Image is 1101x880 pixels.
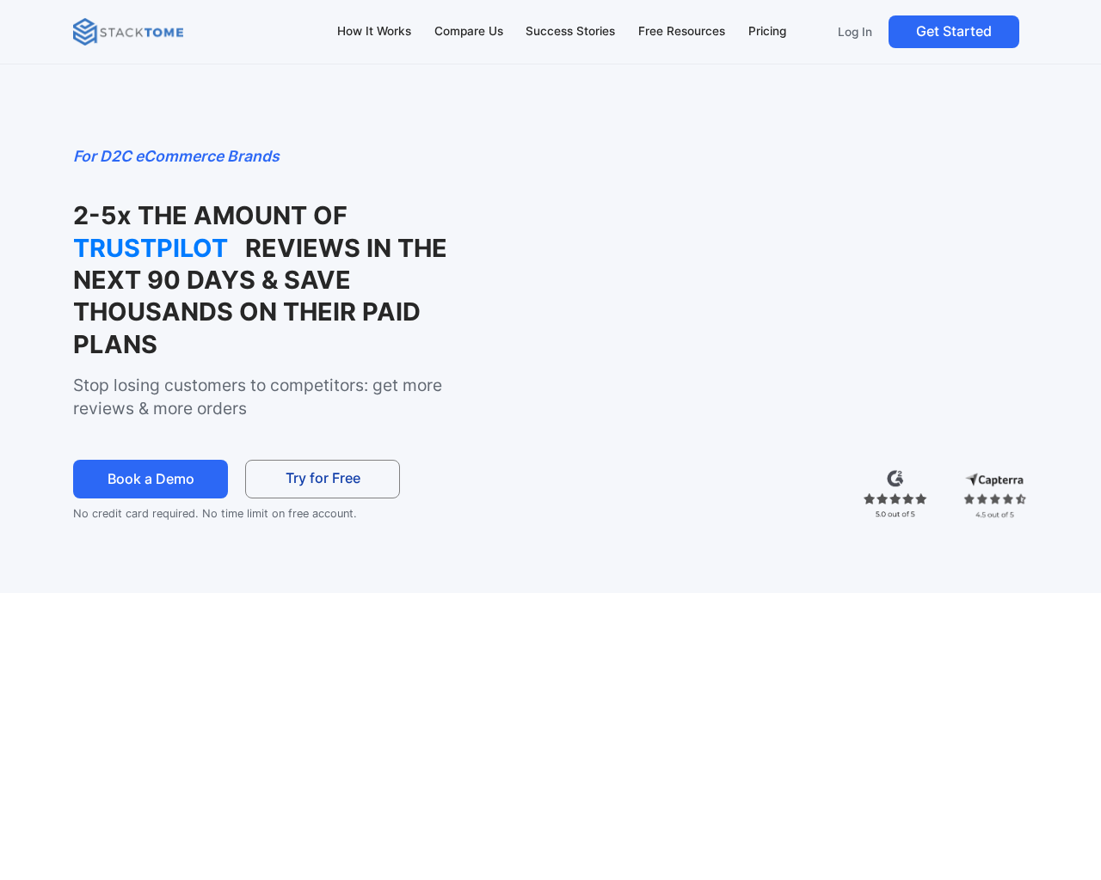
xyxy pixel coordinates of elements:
a: Get Started [889,15,1019,48]
strong: 2-5x THE AMOUNT OF [73,200,348,230]
strong: REVIEWS IN THE NEXT 90 DAYS & SAVE THOUSANDS ON THEIR PAID PLANS [73,233,447,359]
strong: TRUSTPILOT [73,232,245,264]
div: How It Works [337,22,411,41]
em: For D2C eCommerce Brands [73,147,280,165]
p: Stop losing customers to competitors: get more reviews & more orders [73,374,490,420]
a: How It Works [329,14,420,50]
a: Try for Free [245,460,400,498]
a: Free Resources [630,14,734,50]
a: Log In [828,15,881,48]
div: Pricing [748,22,786,41]
p: No credit card required. No time limit on free account. [73,504,417,524]
a: Book a Demo [73,460,228,498]
div: Free Resources [638,22,725,41]
a: Success Stories [518,14,624,50]
p: Log In [838,24,872,40]
a: Pricing [741,14,795,50]
iframe: StackTome- product_demo 07.24 - 1.3x speed (1080p) [527,180,1027,461]
div: Compare Us [434,22,503,41]
a: Compare Us [426,14,511,50]
div: Success Stories [526,22,615,41]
